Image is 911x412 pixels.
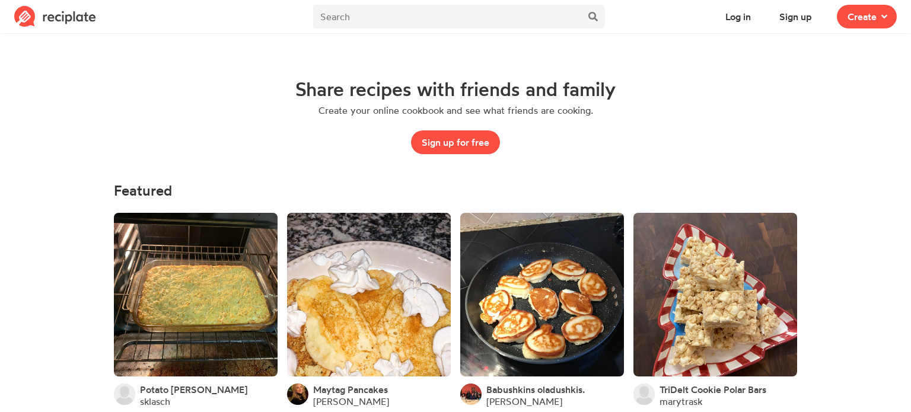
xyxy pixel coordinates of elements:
input: Search [313,5,581,28]
a: Maytag Pancakes [313,384,388,395]
h4: Featured [114,183,797,199]
a: [PERSON_NAME] [313,395,389,407]
button: Create [837,5,897,28]
img: User's avatar [287,384,308,405]
img: User's avatar [460,384,482,405]
a: marytrask [660,395,702,407]
a: Babushkins oladushkis. [486,384,585,395]
button: Sign up [769,5,823,28]
a: [PERSON_NAME] [486,395,562,407]
span: Create [848,9,877,24]
a: sklasch [140,395,170,407]
button: Sign up for free [411,130,500,154]
a: Potato [PERSON_NAME] [140,384,247,395]
button: Log in [715,5,762,28]
img: User's avatar [633,384,655,405]
img: Reciplate [14,6,96,27]
h1: Share recipes with friends and family [295,78,616,100]
img: User's avatar [114,384,135,405]
p: Create your online cookbook and see what friends are cooking. [318,104,593,116]
a: TriDelt Cookie Polar Bars [660,384,766,395]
